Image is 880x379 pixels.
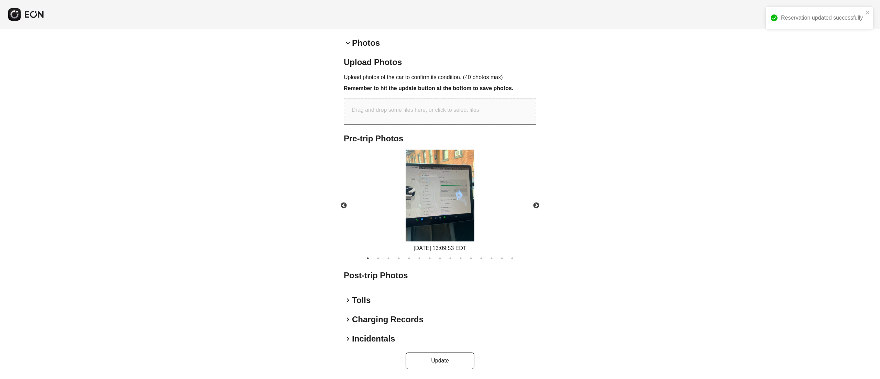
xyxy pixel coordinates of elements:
h2: Incidentals [352,333,395,344]
span: keyboard_arrow_down [344,39,352,47]
h2: Pre-trip Photos [344,133,536,144]
p: Upload photos of the car to confirm its condition. (40 photos max) [344,73,536,82]
button: 14 [498,255,505,262]
button: 9 [447,255,454,262]
span: keyboard_arrow_right [344,315,352,324]
button: 7 [426,255,433,262]
button: 12 [478,255,485,262]
button: 10 [457,255,464,262]
button: 3 [385,255,392,262]
button: Previous [332,194,356,218]
button: 13 [488,255,495,262]
p: Drag and drop some files here, or click to select files [352,106,479,114]
h3: Remember to hit the update button at the bottom to save photos. [344,84,536,93]
button: 11 [467,255,474,262]
h2: Tolls [352,295,371,306]
button: 15 [509,255,516,262]
button: 4 [395,255,402,262]
h2: Charging Records [352,314,423,325]
button: 1 [364,255,371,262]
button: 6 [416,255,423,262]
img: https://fastfleet.me/rails/active_storage/blobs/redirect/eyJfcmFpbHMiOnsibWVzc2FnZSI6IkJBaHBBMDFk... [406,150,474,241]
span: keyboard_arrow_right [344,335,352,343]
h2: Post-trip Photos [344,270,536,281]
h2: Photos [352,37,380,48]
div: Reservation updated successfully [781,14,863,22]
button: 8 [437,255,443,262]
h2: Upload Photos [344,57,536,68]
div: [DATE] 13:09:53 EDT [406,244,474,252]
button: close [866,10,870,15]
button: Update [406,353,474,369]
button: 5 [406,255,412,262]
button: Next [524,194,548,218]
button: 2 [375,255,382,262]
span: keyboard_arrow_right [344,296,352,304]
